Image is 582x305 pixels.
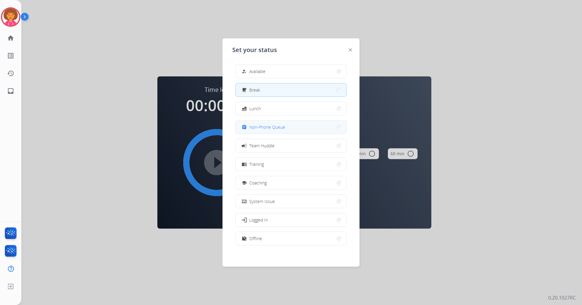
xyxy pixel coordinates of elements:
button: Logged In [236,213,346,226]
span: Offline [249,235,262,242]
img: close-button [349,48,352,51]
button: Break [236,83,346,96]
mat-icon: menu_book [242,162,247,167]
span: Team Huddle [249,142,275,149]
mat-icon: school [242,180,247,185]
mat-icon: fastfood [242,106,247,111]
span: Logged In [249,217,268,223]
span: Available [249,68,265,75]
button: Offline [236,232,346,245]
span: Break [249,87,260,93]
mat-icon: login [241,217,247,223]
mat-icon: free_breakfast [242,87,247,93]
button: Coaching [236,176,346,189]
mat-icon: campaign [241,142,247,149]
mat-icon: inbox [7,87,14,95]
button: Lunch [236,102,346,115]
span: Non-Phone Queue [249,124,285,130]
button: Team Huddle [236,139,346,152]
mat-icon: history [7,70,14,77]
img: avatar [2,9,19,26]
mat-icon: phonelink_off [242,199,247,204]
mat-icon: assignment [242,124,247,130]
span: Set your status [232,46,277,54]
span: Coaching [249,180,267,186]
button: Available [236,65,346,78]
span: Lunch [249,105,261,112]
mat-icon: work_off [242,236,247,241]
button: System Issue [236,195,346,208]
mat-icon: how_to_reg [242,69,247,74]
span: Training [249,161,264,167]
mat-icon: list_alt [7,52,14,59]
mat-icon: home [7,34,14,42]
span: System Issue [249,198,275,205]
p: 0.20.1027RC [548,294,576,301]
button: Training [236,158,346,171]
button: Non-Phone Queue [236,121,346,134]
